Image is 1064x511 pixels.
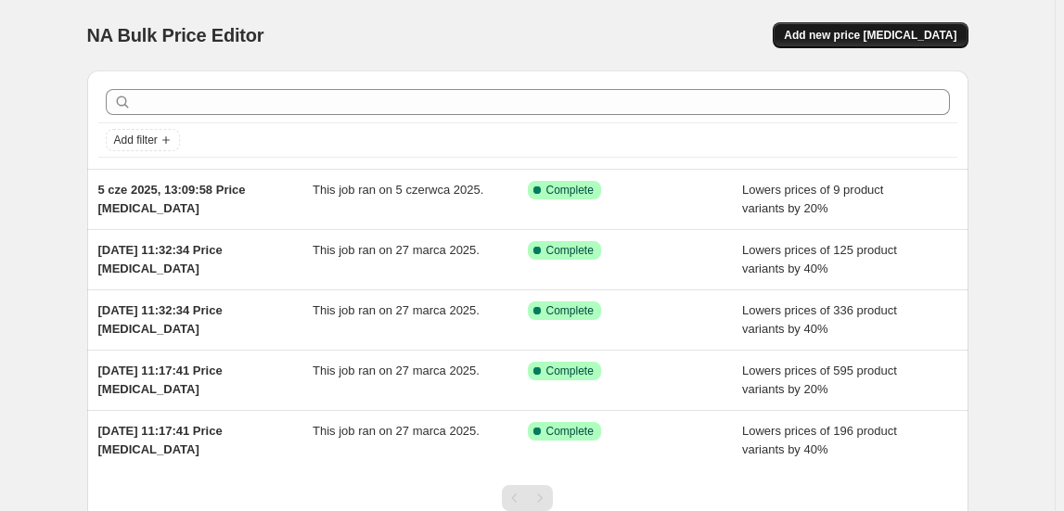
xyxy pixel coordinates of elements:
[742,243,897,275] span: Lowers prices of 125 product variants by 40%
[546,183,594,198] span: Complete
[114,133,158,147] span: Add filter
[98,424,223,456] span: [DATE] 11:17:41 Price [MEDICAL_DATA]
[742,183,883,215] span: Lowers prices of 9 product variants by 20%
[546,243,594,258] span: Complete
[546,364,594,378] span: Complete
[546,303,594,318] span: Complete
[742,364,897,396] span: Lowers prices of 595 product variants by 20%
[784,28,956,43] span: Add new price [MEDICAL_DATA]
[502,485,553,511] nav: Pagination
[313,243,480,257] span: This job ran on 27 marca 2025.
[742,303,897,336] span: Lowers prices of 336 product variants by 40%
[313,424,480,438] span: This job ran on 27 marca 2025.
[313,183,483,197] span: This job ran on 5 czerwca 2025.
[98,303,223,336] span: [DATE] 11:32:34 Price [MEDICAL_DATA]
[313,364,480,377] span: This job ran on 27 marca 2025.
[106,129,180,151] button: Add filter
[98,183,246,215] span: 5 cze 2025, 13:09:58 Price [MEDICAL_DATA]
[98,243,223,275] span: [DATE] 11:32:34 Price [MEDICAL_DATA]
[546,424,594,439] span: Complete
[98,364,223,396] span: [DATE] 11:17:41 Price [MEDICAL_DATA]
[313,303,480,317] span: This job ran on 27 marca 2025.
[742,424,897,456] span: Lowers prices of 196 product variants by 40%
[87,25,264,45] span: NA Bulk Price Editor
[773,22,968,48] button: Add new price [MEDICAL_DATA]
